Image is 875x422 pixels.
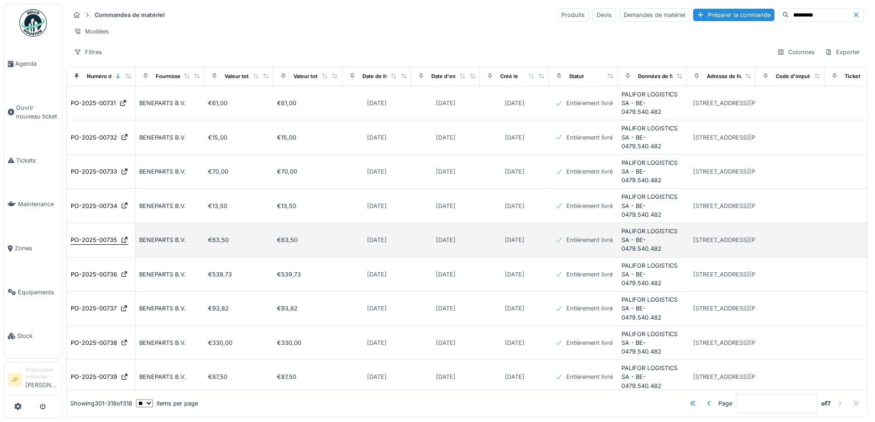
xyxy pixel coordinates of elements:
[70,25,113,38] div: Modèles
[569,73,584,80] div: Statut
[621,295,683,322] div: PALIFOR LOGISTICS SA - BE-0479.540.482
[208,99,270,107] div: €61,00
[91,11,168,19] strong: Commandes de matériel
[693,338,798,347] div: [STREET_ADDRESS][PERSON_NAME]
[17,332,58,340] span: Stock
[693,133,798,142] div: [STREET_ADDRESS][PERSON_NAME]
[71,338,117,347] div: PO-2025-00738
[25,366,58,393] li: [PERSON_NAME]
[693,270,798,279] div: [STREET_ADDRESS][PERSON_NAME]
[208,133,270,142] div: €15,00
[566,372,613,381] div: Entièrement livré
[139,99,201,107] div: BENEPARTS B.V.
[436,338,456,347] div: [DATE]
[621,364,683,390] div: PALIFOR LOGISTICS SA - BE-0479.540.482
[208,372,270,381] div: €87,50
[693,304,798,313] div: [STREET_ADDRESS][PERSON_NAME]
[136,399,198,408] div: items per page
[277,270,339,279] div: €539,73
[8,373,22,387] li: JP
[505,202,525,210] div: [DATE]
[638,73,697,80] div: Données de facturation
[821,399,830,408] strong: of 7
[367,338,387,347] div: [DATE]
[139,167,201,176] div: BENEPARTS B.V.
[18,288,58,297] span: Équipements
[566,167,613,176] div: Entièrement livré
[71,236,117,244] div: PO-2025-00735
[70,45,106,59] div: Filtres
[87,73,144,80] div: Numéro de commande
[71,372,117,381] div: PO-2025-00739
[277,236,339,244] div: €63,50
[621,192,683,219] div: PALIFOR LOGISTICS SA - BE-0479.540.482
[566,338,613,347] div: Entièrement livré
[505,304,525,313] div: [DATE]
[18,200,58,208] span: Maintenance
[71,133,117,142] div: PO-2025-00732
[367,270,387,279] div: [DATE]
[436,99,456,107] div: [DATE]
[139,202,201,210] div: BENEPARTS B.V.
[4,86,62,139] a: Ouvrir nouveau ticket
[621,124,683,151] div: PALIFOR LOGISTICS SA - BE-0479.540.482
[8,366,58,395] a: JP Responsable technicien[PERSON_NAME]
[367,202,387,210] div: [DATE]
[367,133,387,142] div: [DATE]
[566,270,613,279] div: Entièrement livré
[693,9,774,21] div: Préparer la commande
[367,372,387,381] div: [DATE]
[156,73,186,80] div: Fournisseur
[436,372,456,381] div: [DATE]
[4,314,62,358] a: Stock
[621,227,683,253] div: PALIFOR LOGISTICS SA - BE-0479.540.482
[566,202,613,210] div: Entièrement livré
[71,202,117,210] div: PO-2025-00734
[70,399,132,408] div: Showing 301 - 318 of 318
[505,372,525,381] div: [DATE]
[277,133,339,142] div: €15,00
[436,270,456,279] div: [DATE]
[15,59,58,68] span: Agenda
[225,73,288,80] div: Valeur totale commandée
[277,167,339,176] div: €70,00
[71,99,116,107] div: PO-2025-00731
[367,167,387,176] div: [DATE]
[277,338,339,347] div: €330,00
[139,304,201,313] div: BENEPARTS B.V.
[208,304,270,313] div: €93,82
[566,304,613,313] div: Entièrement livré
[566,99,613,107] div: Entièrement livré
[277,99,339,107] div: €61,00
[693,202,798,210] div: [STREET_ADDRESS][PERSON_NAME]
[821,45,864,59] div: Exporter
[621,261,683,288] div: PALIFOR LOGISTICS SA - BE-0479.540.482
[436,236,456,244] div: [DATE]
[505,167,525,176] div: [DATE]
[4,42,62,86] a: Agenda
[362,73,404,80] div: Date de livraison
[621,330,683,356] div: PALIFOR LOGISTICS SA - BE-0479.540.482
[4,182,62,226] a: Maintenance
[15,244,58,253] span: Zones
[776,73,822,80] div: Code d'imputation
[277,304,339,313] div: €93,82
[139,270,201,279] div: BENEPARTS B.V.
[431,73,506,80] div: Date d'envoi de la commande
[294,73,347,80] div: Valeur totale facturée
[593,8,616,22] div: Devis
[845,73,860,80] div: Ticket
[436,167,456,176] div: [DATE]
[208,202,270,210] div: €13,50
[208,338,270,347] div: €330,00
[500,73,518,80] div: Créé le
[16,156,58,165] span: Tickets
[208,236,270,244] div: €63,50
[505,236,525,244] div: [DATE]
[707,73,758,80] div: Adresse de livraison
[557,8,589,22] div: Produits
[4,226,62,270] a: Zones
[367,99,387,107] div: [DATE]
[71,167,117,176] div: PO-2025-00733
[693,167,798,176] div: [STREET_ADDRESS][PERSON_NAME]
